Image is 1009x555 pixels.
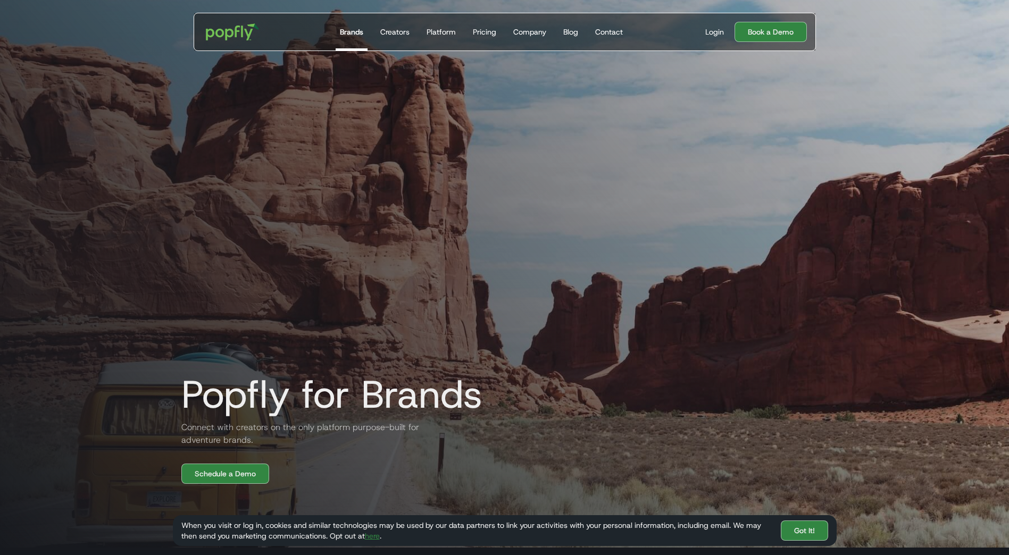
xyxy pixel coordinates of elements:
[735,22,807,42] a: Book a Demo
[473,27,496,37] div: Pricing
[173,421,428,447] h2: Connect with creators on the only platform purpose-built for adventure brands.
[509,13,551,51] a: Company
[422,13,460,51] a: Platform
[701,27,728,37] a: Login
[376,13,414,51] a: Creators
[595,27,623,37] div: Contact
[340,27,363,37] div: Brands
[705,27,724,37] div: Login
[198,16,267,48] a: home
[563,27,578,37] div: Blog
[469,13,501,51] a: Pricing
[336,13,368,51] a: Brands
[559,13,582,51] a: Blog
[173,373,482,416] h1: Popfly for Brands
[513,27,546,37] div: Company
[591,13,627,51] a: Contact
[427,27,456,37] div: Platform
[181,464,269,484] a: Schedule a Demo
[365,531,380,541] a: here
[781,520,828,541] a: Got It!
[181,520,772,541] div: When you visit or log in, cookies and similar technologies may be used by our data partners to li...
[380,27,410,37] div: Creators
